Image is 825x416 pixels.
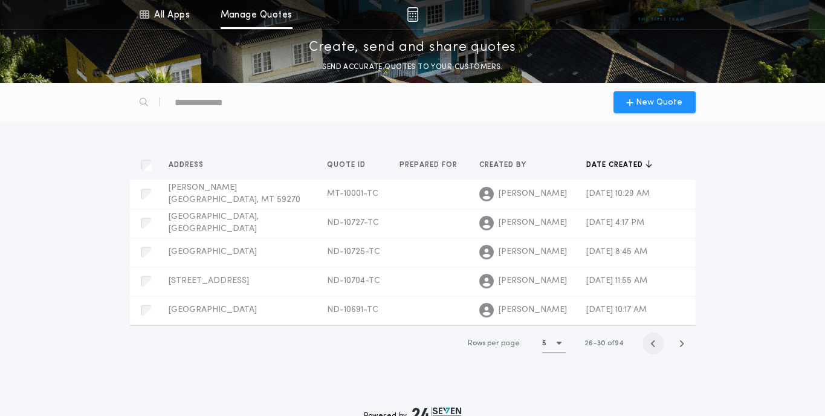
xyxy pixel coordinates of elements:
span: [PERSON_NAME][GEOGRAPHIC_DATA], MT 59270 [169,183,300,204]
button: Date created [586,159,652,171]
span: 26 [584,340,593,347]
span: Address [169,160,206,170]
span: [PERSON_NAME] [499,304,567,316]
span: New Quote [636,96,682,109]
span: [PERSON_NAME] [499,275,567,287]
span: Rows per page: [468,340,522,347]
span: ND-10725-TC [327,247,380,256]
span: Prepared for [400,160,460,170]
button: 5 [542,334,566,353]
button: New Quote [613,91,696,113]
button: Quote ID [327,159,375,171]
h1: 5 [542,337,546,349]
img: vs-icon [638,8,684,21]
span: [DATE] 11:55 AM [586,276,647,285]
button: Created by [479,159,535,171]
span: [PERSON_NAME] [499,246,567,258]
button: Address [169,159,213,171]
span: [PERSON_NAME] [499,217,567,229]
span: Date created [586,160,645,170]
span: [DATE] 4:17 PM [586,218,644,227]
span: [DATE] 10:17 AM [586,305,647,314]
span: [DATE] 10:29 AM [586,189,650,198]
img: img [407,7,418,22]
span: 30 [597,340,606,347]
span: [GEOGRAPHIC_DATA] [169,305,257,314]
span: ND-10727-TC [327,218,379,227]
span: [GEOGRAPHIC_DATA] [169,247,257,256]
span: MT-10001-TC [327,189,378,198]
span: [PERSON_NAME] [499,188,567,200]
span: of 94 [607,338,623,349]
span: ND-10691-TC [327,305,378,314]
span: [STREET_ADDRESS] [169,276,249,285]
span: Quote ID [327,160,368,170]
p: Create, send and share quotes [309,38,516,57]
span: [DATE] 8:45 AM [586,247,647,256]
span: Created by [479,160,529,170]
span: ND-10704-TC [327,276,380,285]
p: SEND ACCURATE QUOTES TO YOUR CUSTOMERS. [322,61,502,73]
span: [GEOGRAPHIC_DATA], [GEOGRAPHIC_DATA] [169,212,259,233]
